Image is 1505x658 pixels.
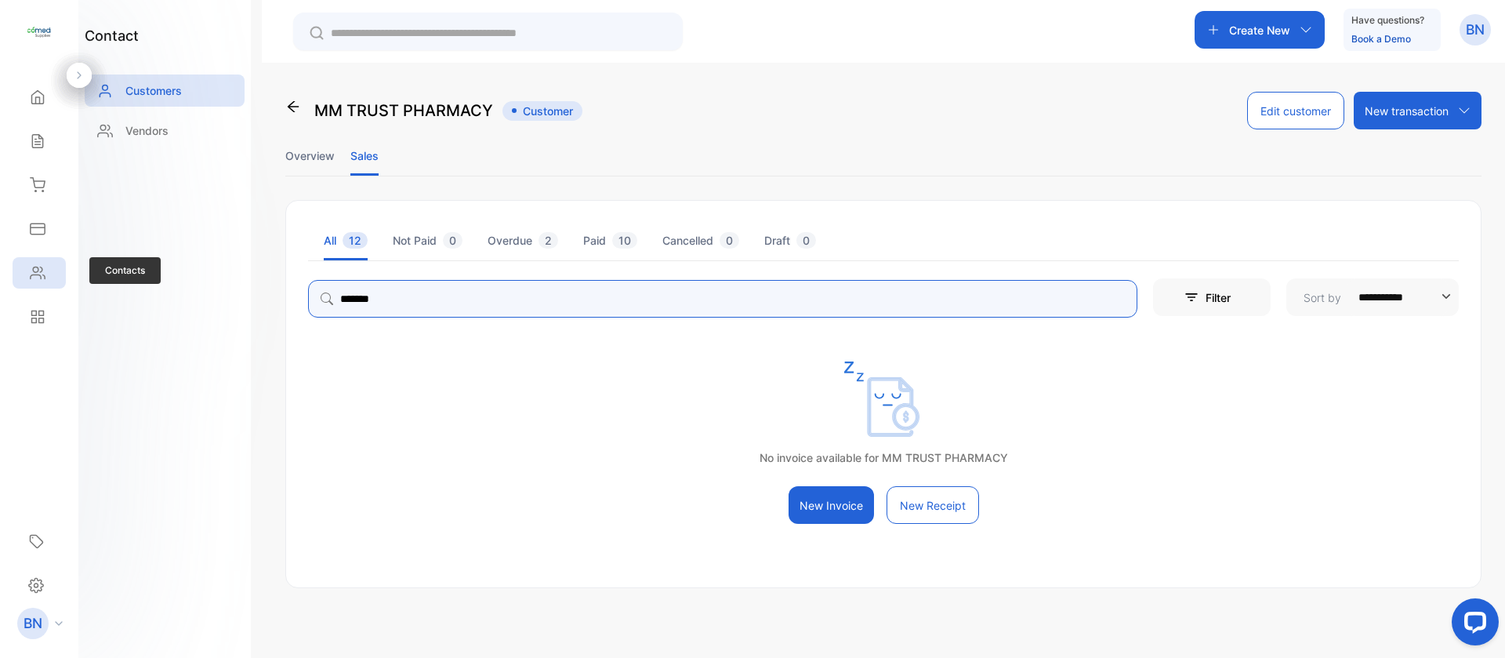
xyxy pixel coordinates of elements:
[1286,278,1459,316] button: Sort by
[343,232,368,249] span: 12
[24,613,42,634] p: BN
[764,220,816,260] li: Draft
[1460,11,1491,49] button: BN
[662,220,739,260] li: Cancelled
[324,220,368,260] li: All
[85,25,139,46] h1: contact
[1351,13,1424,28] p: Have questions?
[502,101,582,121] span: Customer
[1195,11,1325,49] button: Create New
[1439,592,1505,658] iframe: LiveChat chat widget
[350,136,379,176] li: Sales
[443,232,462,249] span: 0
[583,220,637,260] li: Paid
[393,220,462,260] li: Not Paid
[85,115,245,147] a: Vendors
[789,486,874,524] button: New Invoice
[27,20,51,44] img: logo
[887,486,979,524] button: New Receipt
[89,257,161,284] span: Contacts
[612,232,637,249] span: 10
[720,232,739,249] span: 0
[85,75,245,107] a: Customers
[285,136,335,176] li: Overview
[1365,103,1449,119] p: New transaction
[1247,92,1344,129] button: Edit customer
[125,122,169,139] p: Vendors
[796,232,816,249] span: 0
[1229,22,1290,38] p: Create New
[844,362,923,437] img: empty state
[1351,33,1411,45] a: Book a Demo
[760,449,1008,466] p: No invoice available for MM TRUST PHARMACY
[1466,20,1485,40] p: BN
[314,99,493,122] p: MM TRUST PHARMACY
[539,232,558,249] span: 2
[1304,289,1341,306] p: Sort by
[125,82,182,99] p: Customers
[488,220,558,260] li: Overdue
